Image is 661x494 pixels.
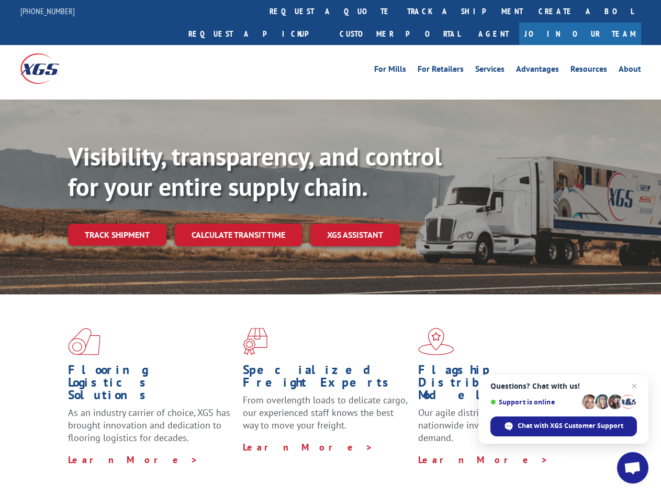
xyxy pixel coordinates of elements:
span: Support is online [490,398,578,406]
a: About [619,65,641,76]
a: Request a pickup [181,23,332,45]
h1: Flooring Logistics Solutions [68,364,235,407]
span: Close chat [628,380,641,392]
a: Resources [570,65,607,76]
a: Customer Portal [332,23,468,45]
p: From overlength loads to delicate cargo, our experienced staff knows the best way to move your fr... [243,394,410,441]
a: Learn More > [68,454,198,466]
a: XGS ASSISTANT [310,224,400,246]
a: For Retailers [418,65,464,76]
a: Learn More > [418,454,548,466]
a: Services [475,65,505,76]
a: Advantages [516,65,559,76]
h1: Specialized Freight Experts [243,364,410,394]
a: Track shipment [68,224,166,246]
a: Agent [468,23,519,45]
span: Our agile distribution network gives you nationwide inventory management on demand. [418,407,582,444]
img: xgs-icon-focused-on-flooring-red [243,328,267,355]
b: Visibility, transparency, and control for your entire supply chain. [68,140,442,203]
span: Chat with XGS Customer Support [518,421,623,431]
a: Learn More > [243,441,373,453]
img: xgs-icon-total-supply-chain-intelligence-red [68,328,100,355]
a: Join Our Team [519,23,641,45]
div: Open chat [617,452,648,484]
div: Chat with XGS Customer Support [490,416,637,436]
span: Questions? Chat with us! [490,382,637,390]
h1: Flagship Distribution Model [418,364,585,407]
a: [PHONE_NUMBER] [20,6,75,16]
a: For Mills [374,65,406,76]
a: Calculate transit time [175,224,302,246]
img: xgs-icon-flagship-distribution-model-red [418,328,454,355]
span: As an industry carrier of choice, XGS has brought innovation and dedication to flooring logistics... [68,407,230,444]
